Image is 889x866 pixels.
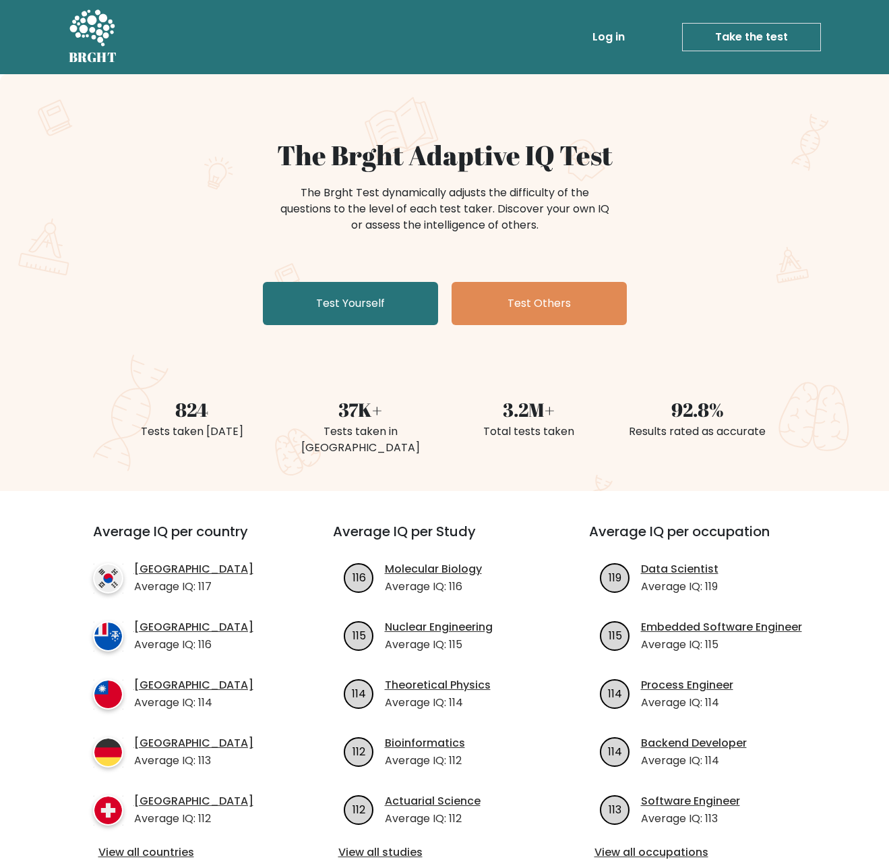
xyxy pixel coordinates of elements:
[608,627,621,643] text: 115
[333,523,557,556] h3: Average IQ per Study
[352,569,365,585] text: 116
[134,561,253,577] a: [GEOGRAPHIC_DATA]
[93,621,123,652] img: country
[284,424,437,456] div: Tests taken in [GEOGRAPHIC_DATA]
[116,395,268,424] div: 824
[385,619,493,635] a: Nuclear Engineering
[641,695,733,711] p: Average IQ: 114
[284,395,437,424] div: 37K+
[93,679,123,710] img: country
[621,424,774,440] div: Results rated as accurate
[608,743,622,759] text: 114
[641,811,740,827] p: Average IQ: 113
[69,49,117,65] h5: BRGHT
[276,185,613,233] div: The Brght Test dynamically adjusts the difficulty of the questions to the level of each test take...
[385,677,491,693] a: Theoretical Physics
[134,579,253,595] p: Average IQ: 117
[352,743,365,759] text: 112
[594,844,807,861] a: View all occupations
[587,24,630,51] a: Log in
[385,735,465,751] a: Bioinformatics
[116,139,774,171] h1: The Brght Adaptive IQ Test
[682,23,821,51] a: Take the test
[641,637,802,653] p: Average IQ: 115
[69,5,117,69] a: BRGHT
[93,795,123,826] img: country
[134,793,253,809] a: [GEOGRAPHIC_DATA]
[609,801,621,817] text: 113
[641,677,733,693] a: Process Engineer
[93,737,123,768] img: country
[116,424,268,440] div: Tests taken [DATE]
[385,561,482,577] a: Molecular Biology
[352,627,365,643] text: 115
[641,735,747,751] a: Backend Developer
[134,637,253,653] p: Average IQ: 116
[93,563,123,594] img: country
[338,844,551,861] a: View all studies
[608,685,622,701] text: 114
[352,801,365,817] text: 112
[641,579,718,595] p: Average IQ: 119
[641,753,747,769] p: Average IQ: 114
[385,579,482,595] p: Average IQ: 116
[134,677,253,693] a: [GEOGRAPHIC_DATA]
[385,637,493,653] p: Average IQ: 115
[621,395,774,424] div: 92.8%
[385,695,491,711] p: Average IQ: 114
[93,523,284,556] h3: Average IQ per country
[134,619,253,635] a: [GEOGRAPHIC_DATA]
[385,793,481,809] a: Actuarial Science
[641,619,802,635] a: Embedded Software Engineer
[385,811,481,827] p: Average IQ: 112
[134,735,253,751] a: [GEOGRAPHIC_DATA]
[453,395,605,424] div: 3.2M+
[453,424,605,440] div: Total tests taken
[352,685,366,701] text: 114
[589,523,813,556] h3: Average IQ per occupation
[385,753,465,769] p: Average IQ: 112
[134,753,253,769] p: Average IQ: 113
[452,282,627,325] a: Test Others
[134,811,253,827] p: Average IQ: 112
[641,561,718,577] a: Data Scientist
[609,569,621,585] text: 119
[263,282,438,325] a: Test Yourself
[134,695,253,711] p: Average IQ: 114
[98,844,279,861] a: View all countries
[641,793,740,809] a: Software Engineer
